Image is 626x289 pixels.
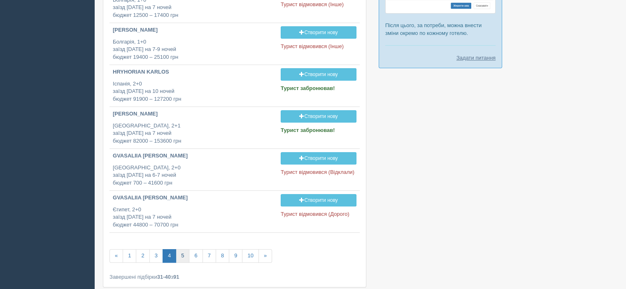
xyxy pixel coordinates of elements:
[281,127,356,134] p: Турист забронював!
[109,107,277,148] a: [PERSON_NAME] [GEOGRAPHIC_DATA], 2+1заїзд [DATE] на 7 ночейбюджет 82000 – 153600 грн
[109,249,123,263] a: «
[281,152,356,164] a: Створити нову
[456,54,496,62] a: Задати питання
[113,122,274,145] p: [GEOGRAPHIC_DATA], 2+1 заїзд [DATE] на 7 ночей бюджет 82000 – 153600 грн
[149,249,163,263] a: 3
[113,152,274,160] p: GVASALIIA [PERSON_NAME]
[109,65,277,106] a: HRYHORIAN KARLOS Іспанія, 2+0заїзд [DATE] на 10 ночейбюджет 91900 – 127200 грн
[216,249,229,263] a: 8
[173,274,179,280] b: 91
[281,43,356,51] p: Турист відмовився (Інше)
[242,249,258,263] a: 10
[109,149,277,190] a: GVASALIIA [PERSON_NAME] [GEOGRAPHIC_DATA], 2+0заїзд [DATE] на 6-7 ночейбюджет 700 – 41600 грн
[109,273,360,281] div: Завершені підбірки з
[163,249,176,263] a: 4
[157,274,171,280] b: 31-40
[113,164,274,187] p: [GEOGRAPHIC_DATA], 2+0 заїзд [DATE] на 6-7 ночей бюджет 700 – 41600 грн
[281,85,356,92] p: Турист забронював!
[109,191,277,232] a: GVASALIIA [PERSON_NAME] Єгипет, 2+0заїзд [DATE] на 7 ночейбюджет 44800 – 70700 грн
[189,249,202,263] a: 6
[281,169,356,176] p: Турист відмовився (Відклали)
[113,26,274,34] p: [PERSON_NAME]
[281,194,356,206] a: Створити нову
[136,249,149,263] a: 2
[229,249,242,263] a: 9
[281,210,356,218] p: Турист відмовився (Дорого)
[281,110,356,123] a: Створити нову
[113,206,274,229] p: Єгипет, 2+0 заїзд [DATE] на 7 ночей бюджет 44800 – 70700 грн
[123,249,136,263] a: 1
[281,68,356,81] a: Створити нову
[113,194,274,202] p: GVASALIIA [PERSON_NAME]
[113,110,274,118] p: [PERSON_NAME]
[113,38,274,61] p: Болгарія, 1+0 заїзд [DATE] на 7-9 ночей бюджет 19400 – 25100 грн
[176,249,189,263] a: 5
[202,249,216,263] a: 7
[113,68,274,76] p: HRYHORIAN KARLOS
[281,26,356,39] a: Створити нову
[109,23,277,65] a: [PERSON_NAME] Болгарія, 1+0заїзд [DATE] на 7-9 ночейбюджет 19400 – 25100 грн
[258,249,272,263] a: »
[385,21,496,37] p: Після цього, за потреби, можна внести зміни окремо по кожному готелю.
[113,80,274,103] p: Іспанія, 2+0 заїзд [DATE] на 10 ночей бюджет 91900 – 127200 грн
[281,1,356,9] p: Турист відмовився (Інше)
